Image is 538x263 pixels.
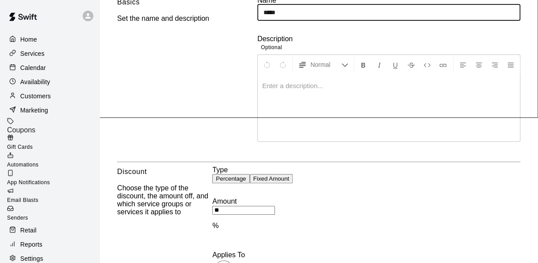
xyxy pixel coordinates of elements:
button: Right Align [487,57,502,73]
span: Email Blasts [7,197,38,203]
p: Calendar [20,63,46,72]
button: Justify Align [503,57,518,73]
a: Services [7,47,92,60]
button: Undo [259,57,275,73]
p: % [212,222,520,230]
button: Format Underline [388,57,403,73]
label: Applies To [212,251,520,259]
label: Amount [212,197,520,205]
a: Coupons [7,118,99,134]
span: Optional [261,44,282,50]
p: Reports [20,240,42,249]
a: Customers [7,89,92,103]
p: Services [20,49,45,58]
p: Set the name and description [117,15,209,23]
p: Choose the type of the discount, the amount off, and which service groups or services it applies to [117,184,212,216]
a: Automations [7,152,99,170]
a: App Notifications [7,170,99,187]
a: Email Blasts [7,187,99,205]
button: Format Bold [356,57,371,73]
span: Normal [310,60,341,69]
a: Marketing [7,104,92,117]
a: Availability [7,75,92,89]
p: Settings [20,254,43,263]
button: Percentage [212,174,249,183]
button: Center Align [471,57,486,73]
button: Left Align [455,57,470,73]
h6: Discount [117,166,147,178]
p: Retail [20,226,37,235]
p: Marketing [20,106,48,115]
button: Format Strikethrough [404,57,419,73]
a: Home [7,33,92,46]
button: Fixed Amount [250,174,293,183]
a: Calendar [7,61,92,74]
a: Reports [7,238,92,251]
label: Description [257,35,293,43]
button: Formatting Options [294,57,352,73]
button: Redo [275,57,290,73]
span: Senders [7,215,28,221]
span: Automations [7,162,38,168]
button: Insert Link [435,57,450,73]
label: Type [212,166,520,174]
a: Retail [7,224,92,237]
p: Availability [20,77,50,86]
span: App Notifications [7,179,50,186]
p: Home [20,35,37,44]
button: Format Italics [372,57,387,73]
p: Customers [20,92,51,101]
span: Coupons [7,126,35,134]
button: Insert Code [420,57,435,73]
a: Gift Cards [7,134,99,152]
a: Senders [7,205,99,223]
span: Gift Cards [7,144,33,150]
